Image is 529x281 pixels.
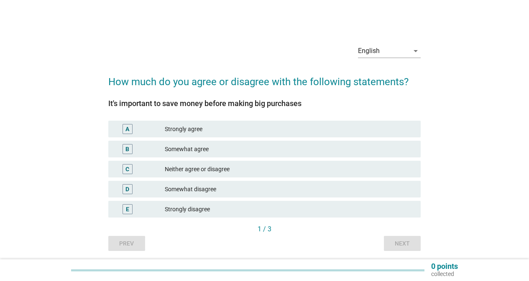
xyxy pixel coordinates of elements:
div: Somewhat agree [165,144,414,154]
div: English [358,47,380,55]
i: arrow_drop_down [411,46,421,56]
p: 0 points [431,263,458,270]
div: D [125,185,129,194]
div: Strongly disagree [165,204,414,214]
div: Strongly agree [165,124,414,134]
div: A [125,125,129,134]
div: It's important to save money before making big purchases [108,98,421,109]
h2: How much do you agree or disagree with the following statements? [108,66,421,89]
div: B [125,145,129,154]
div: 1 / 3 [108,224,421,234]
div: Somewhat disagree [165,184,414,194]
p: collected [431,270,458,278]
div: C [125,165,129,174]
div: E [126,205,129,214]
div: Neither agree or disagree [165,164,414,174]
